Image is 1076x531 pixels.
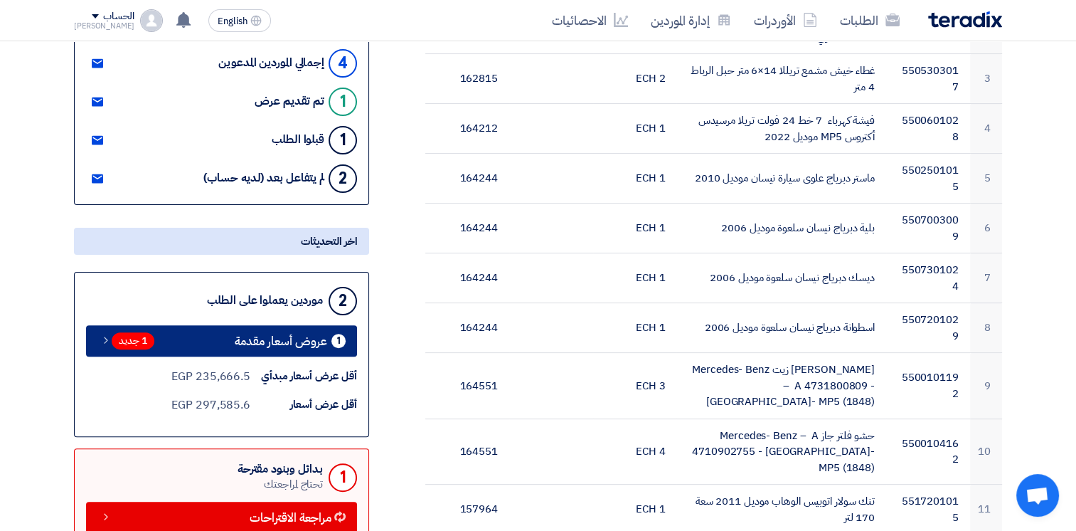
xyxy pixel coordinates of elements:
div: قبلوا الطلب [272,133,324,147]
td: بلية دبرياج نيسان سلعوة موديل 2006 [676,204,885,253]
td: 3 [970,54,1002,104]
div: تم تقديم عرض [255,95,324,108]
span: 1 جديد [112,332,154,349]
a: 1 عروض أسعار مقدمة 1 جديد [86,325,357,357]
td: 164551 [425,353,509,419]
td: 5507003009 [886,204,970,253]
td: 9 [970,353,1002,419]
div: 1 [329,126,357,154]
span: مراجعة الاقتراحات [250,512,331,523]
div: تحتاج لمراجعتك [238,476,323,493]
div: 2 [329,287,357,315]
td: 5507201029 [886,303,970,353]
td: 1 ECH [593,104,677,154]
div: Open chat [1016,474,1059,517]
div: موردين يعملوا على الطلب [207,294,323,307]
div: 4 [329,49,357,78]
div: اخر التحديثات [74,228,369,255]
td: 162815 [425,54,509,104]
td: 5507301024 [886,253,970,303]
td: 4 ECH [593,419,677,485]
div: [PERSON_NAME] [74,22,134,30]
td: 1 ECH [593,154,677,204]
td: 5500101192 [886,353,970,419]
td: اسطوانة دبرياج نيسان سلعوة موديل 2006 [676,303,885,353]
div: 1 [331,334,346,348]
div: 2 [329,164,357,193]
button: English [208,9,271,32]
td: 164244 [425,204,509,253]
td: 10 [970,419,1002,485]
td: ديسك دبرياج نيسان سلعوة موديل 2006 [676,253,885,303]
td: حشو فلتر جاز Mercedes- Benz – A 4710902755 - [GEOGRAPHIC_DATA]- MP5 (1848) [676,419,885,485]
td: 4 [970,104,1002,154]
td: 7 [970,253,1002,303]
td: 6 [970,204,1002,253]
td: 164551 [425,419,509,485]
a: الاحصائيات [540,4,639,37]
td: 8 [970,303,1002,353]
td: ماستر دبرياج علوى سيارة نيسان موديل 2010 [676,154,885,204]
td: 164212 [425,104,509,154]
td: 164244 [425,303,509,353]
td: 5505303017 [886,54,970,104]
div: لم يتفاعل بعد (لديه حساب) [203,172,324,185]
div: 1 [329,463,357,492]
span: English [218,16,247,26]
div: أقل عرض أسعار [250,396,357,413]
td: 1 ECH [593,303,677,353]
div: بدائل وبنود مقترحة [238,463,323,476]
div: إجمالي الموردين المدعوين [218,56,324,70]
td: 1 ECH [593,253,677,303]
img: profile_test.png [140,9,163,32]
td: 1 ECH [593,204,677,253]
a: إدارة الموردين [639,4,742,37]
td: 5500601028 [886,104,970,154]
td: 2 ECH [593,54,677,104]
td: 5 [970,154,1002,204]
td: 164244 [425,154,509,204]
td: [PERSON_NAME] زيت Mercedes- Benz – A 4731800809 - [GEOGRAPHIC_DATA]- MP5 (1848) [676,353,885,419]
div: أقل عرض أسعار مبدأي [250,368,357,384]
span: عروض أسعار مقدمة [235,336,327,347]
td: 5500104162 [886,419,970,485]
td: 164244 [425,253,509,303]
div: 235,666.5 EGP [171,368,250,385]
div: 297,585.6 EGP [171,396,250,414]
div: الحساب [103,11,134,23]
td: غطاء خيش مشمع تريللا 14×6 متر حبل الرباط 4 متر [676,54,885,104]
a: الطلبات [829,4,911,37]
a: الأوردرات [742,4,829,37]
td: 3 ECH [593,353,677,419]
td: فيشة كهرباء 7 خط 24 فولت تريلا مرسيدس أكتروس MP5 موديل 2022 [676,104,885,154]
td: 5502501015 [886,154,970,204]
img: Teradix logo [928,11,1002,28]
div: 1 [329,88,357,116]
